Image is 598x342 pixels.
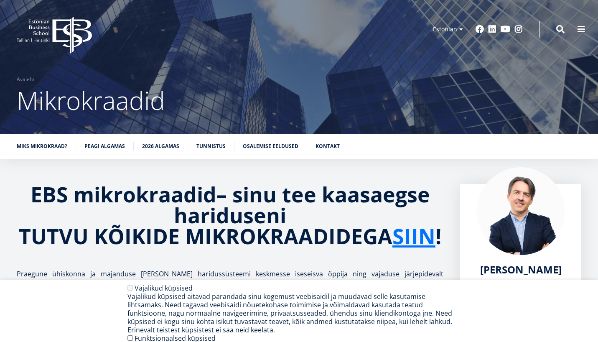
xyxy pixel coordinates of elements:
a: Peagi algamas [84,142,125,151]
label: Vajalikud küpsised [135,283,193,293]
strong: – [216,180,227,209]
img: Marko Rillo [477,167,565,255]
div: Vajalikud küpsised aitavad parandada sinu kogemust veebisaidil ja muudavad selle kasutamise lihts... [127,292,461,334]
a: Avaleht [17,75,34,84]
p: Praegune ühiskonna ja majanduse [PERSON_NAME] haridussüsteemi keskmesse iseseisva õppija ning vaj... [17,268,443,330]
a: Kontakt [316,142,340,151]
a: Instagram [514,25,523,33]
a: Tunnistus [196,142,226,151]
a: Linkedin [488,25,496,33]
strong: EBS mikrokraadid [31,180,216,209]
a: Facebook [476,25,484,33]
a: SIIN [392,226,435,247]
span: Mikrokraadid [17,83,165,117]
a: Youtube [501,25,510,33]
a: [PERSON_NAME] [480,263,562,276]
strong: sinu tee kaasaegse hariduseni TUTVU KÕIKIDE MIKROKRAADIDEGA ! [19,180,441,250]
a: 2026 algamas [142,142,179,151]
span: [PERSON_NAME] [480,263,562,276]
a: Miks mikrokraad? [17,142,67,151]
a: Osalemise eeldused [243,142,298,151]
div: MBA õppekava juht [477,276,565,288]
